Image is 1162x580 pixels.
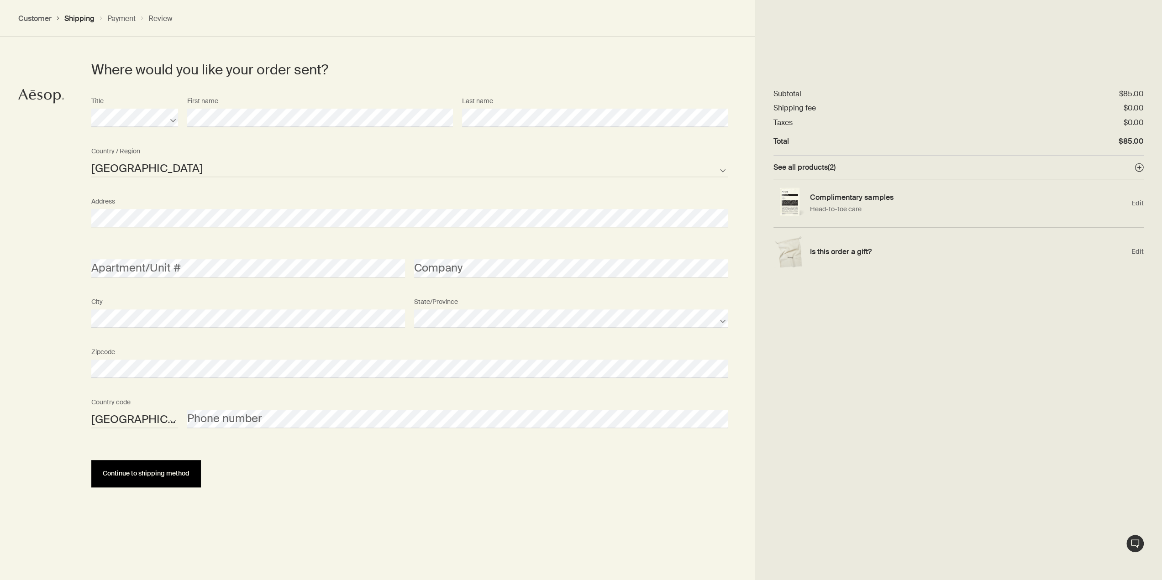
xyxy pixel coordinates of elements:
dt: Taxes [773,118,793,127]
input: Address [91,209,728,227]
input: City [91,309,405,328]
input: First name [187,109,453,127]
input: Phone number [187,410,728,428]
dt: Shipping fee [773,103,816,113]
button: See all products(2) [773,162,1144,172]
div: Edit [773,179,1144,228]
div: Edit [773,228,1144,276]
dd: $0.00 [1124,118,1144,127]
input: Last name [462,109,728,127]
button: Shipping [64,14,95,23]
button: Payment [107,14,136,23]
select: Country / Region [91,159,728,177]
span: Edit [1131,247,1144,256]
dt: Subtotal [773,89,801,99]
h4: Complimentary samples [810,193,1127,202]
dd: $85.00 [1119,89,1144,99]
img: Single sample sachet [773,188,805,219]
button: Review [148,14,173,23]
h4: Is this order a gift? [810,247,1127,256]
select: Country code [91,410,178,428]
span: Edit [1131,199,1144,208]
p: Head-to-toe care [810,204,1127,214]
select: State/Province [414,309,728,328]
button: Live Assistance [1126,534,1144,553]
button: Customer [18,14,52,23]
span: Continue to shipping method [103,470,189,477]
span: See all products ( 2 ) [773,162,836,172]
input: Zipcode [91,360,728,378]
select: Title [91,109,178,127]
img: Gift wrap example [773,236,805,268]
dd: $85.00 [1119,136,1144,146]
dd: $0.00 [1124,103,1144,113]
dt: Total [773,136,789,146]
button: Continue to shipping method [91,460,201,487]
input: Apartment/Unit # [91,259,405,277]
h2: Where would you like your order sent? [91,61,714,79]
input: Company [414,259,728,277]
